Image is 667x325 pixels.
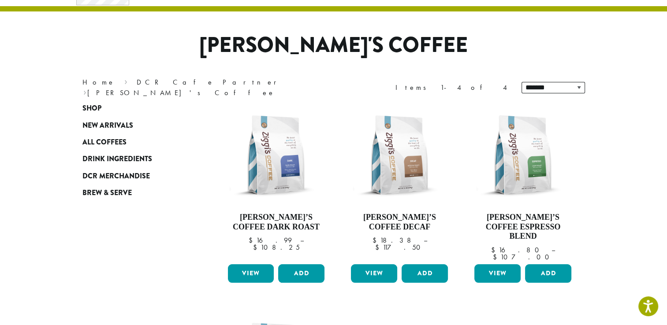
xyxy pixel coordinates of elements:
span: – [551,245,555,255]
a: [PERSON_NAME]’s Coffee Decaf [349,104,450,261]
button: Add [402,264,448,283]
a: DCR Merchandise [82,168,182,185]
span: DCR Merchandise [82,171,150,182]
bdi: 16.99 [249,236,292,245]
span: Brew & Serve [82,188,132,199]
bdi: 117.50 [375,243,424,252]
bdi: 16.80 [491,245,543,255]
a: Brew & Serve [82,185,182,201]
a: [PERSON_NAME]’s Coffee Dark Roast [226,104,327,261]
a: Drink Ingredients [82,151,182,167]
h4: [PERSON_NAME]’s Coffee Dark Roast [226,213,327,232]
img: Ziggis-Espresso-Blend-12-oz.png [472,104,574,206]
span: $ [253,243,260,252]
button: Add [525,264,571,283]
a: DCR Cafe Partner [137,78,283,87]
h4: [PERSON_NAME]’s Coffee Espresso Blend [472,213,574,241]
a: New Arrivals [82,117,182,134]
h1: [PERSON_NAME]'s Coffee [76,33,592,58]
img: Ziggis-Decaf-Blend-12-oz.png [349,104,450,206]
span: New Arrivals [82,120,133,131]
div: Items 1-4 of 4 [395,82,508,93]
img: Ziggis-Dark-Blend-12-oz.png [225,104,327,206]
a: Shop [82,100,182,117]
a: View [474,264,521,283]
span: $ [493,252,500,262]
span: › [124,74,127,88]
a: [PERSON_NAME]’s Coffee Espresso Blend [472,104,574,261]
nav: Breadcrumb [82,77,320,98]
span: $ [491,245,499,255]
span: $ [249,236,256,245]
a: View [228,264,274,283]
span: – [423,236,427,245]
span: Drink Ingredients [82,154,152,165]
button: Add [278,264,324,283]
span: All Coffees [82,137,127,148]
span: – [300,236,304,245]
span: $ [372,236,380,245]
bdi: 108.25 [253,243,299,252]
a: All Coffees [82,134,182,151]
span: Shop [82,103,101,114]
bdi: 107.00 [493,252,553,262]
bdi: 18.38 [372,236,415,245]
a: Home [82,78,115,87]
span: › [83,85,86,98]
a: View [351,264,397,283]
span: $ [375,243,382,252]
h4: [PERSON_NAME]’s Coffee Decaf [349,213,450,232]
